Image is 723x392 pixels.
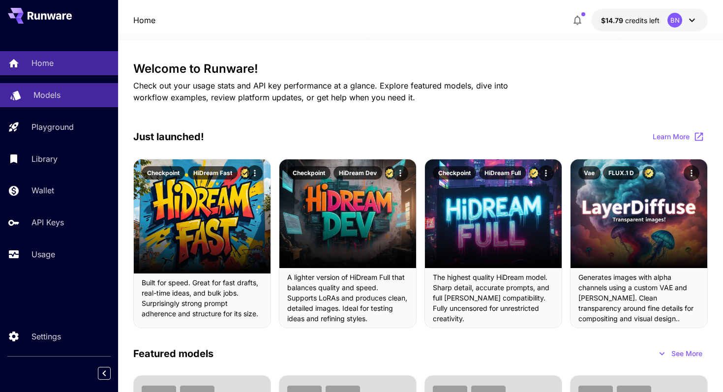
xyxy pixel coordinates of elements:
p: checkpoint [147,169,180,178]
span: $14.79 [601,16,625,25]
p: Playground [31,121,74,133]
nav: breadcrumb [133,14,155,26]
button: Certified Model – Vetted for best performance and includes a commercial license. [385,166,394,180]
button: $14.79237BN [591,9,708,31]
p: HiDream Fast [193,169,232,178]
p: Wallet [31,184,54,196]
div: BN [667,13,682,28]
p: Featured models [133,346,213,361]
h3: Welcome to Runware! [133,62,708,76]
p: FLUX.1 D [608,169,634,178]
div: Collapse sidebar [105,364,118,382]
p: Library [31,153,58,165]
p: Models [33,89,60,101]
span: credits left [625,16,660,25]
button: Certified Model – Vetted for best performance and includes a commercial license. [642,166,656,180]
p: checkpoint [438,169,471,178]
p: HiDream Dev [339,169,377,178]
p: Built for speed. Great for fast drafts, real-time ideas, and bulk jobs. Surprisingly strong promp... [142,277,263,319]
p: Usage [31,248,55,260]
p: Generates images with alpha channels using a custom VAE and [PERSON_NAME]. Clean transparency aro... [578,272,699,324]
a: Home [133,14,155,26]
button: Learn More [647,127,708,147]
p: The highest quality HiDream model. Sharp detail, accurate prompts, and full [PERSON_NAME] compati... [433,272,554,324]
p: HiDream Full [484,169,521,178]
p: A lighter version of HiDream Full that balances quality and speed. Supports LoRAs and produces cl... [287,272,408,324]
p: API Keys [31,216,64,228]
p: Settings [31,331,61,342]
button: Collapse sidebar [98,367,111,380]
div: $14.79237 [601,15,660,26]
p: Just launched! [133,129,204,144]
p: vae [584,169,595,178]
span: Check out your usage stats and API key performance at a glance. Explore featured models, dive int... [133,81,508,102]
button: See more [653,344,708,364]
p: checkpoint [293,169,325,178]
button: Certified Model – Vetted for best performance and includes a commercial license. [529,166,539,180]
button: Certified Model – Vetted for best performance and includes a commercial license. [241,166,250,180]
p: Home [31,57,54,69]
